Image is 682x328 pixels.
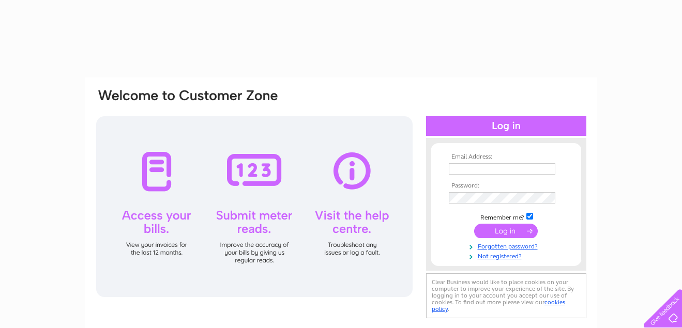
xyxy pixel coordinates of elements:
[449,251,566,260] a: Not registered?
[426,273,586,318] div: Clear Business would like to place cookies on your computer to improve your experience of the sit...
[474,224,538,238] input: Submit
[432,299,565,313] a: cookies policy
[449,241,566,251] a: Forgotten password?
[446,153,566,161] th: Email Address:
[446,211,566,222] td: Remember me?
[446,182,566,190] th: Password:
